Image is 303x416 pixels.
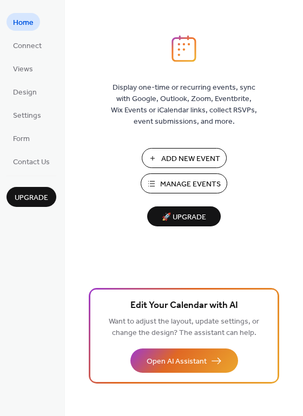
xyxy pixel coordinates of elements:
[13,17,34,29] span: Home
[6,83,43,100] a: Design
[109,314,259,340] span: Want to adjust the layout, update settings, or change the design? The assistant can help.
[13,41,42,52] span: Connect
[141,173,227,193] button: Manage Events
[142,148,227,168] button: Add New Event
[13,110,41,122] span: Settings
[147,206,221,226] button: 🚀 Upgrade
[6,36,48,54] a: Connect
[13,157,50,168] span: Contact Us
[161,153,220,165] span: Add New Event
[15,192,48,204] span: Upgrade
[13,64,33,75] span: Views
[6,152,56,170] a: Contact Us
[6,129,36,147] a: Form
[6,106,48,124] a: Settings
[172,35,196,62] img: logo_icon.svg
[6,59,39,77] a: Views
[130,348,238,373] button: Open AI Assistant
[6,13,40,31] a: Home
[160,179,221,190] span: Manage Events
[154,210,214,225] span: 🚀 Upgrade
[13,133,30,145] span: Form
[147,356,207,367] span: Open AI Assistant
[130,298,238,313] span: Edit Your Calendar with AI
[13,87,37,98] span: Design
[111,82,257,128] span: Display one-time or recurring events, sync with Google, Outlook, Zoom, Eventbrite, Wix Events or ...
[6,187,56,207] button: Upgrade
